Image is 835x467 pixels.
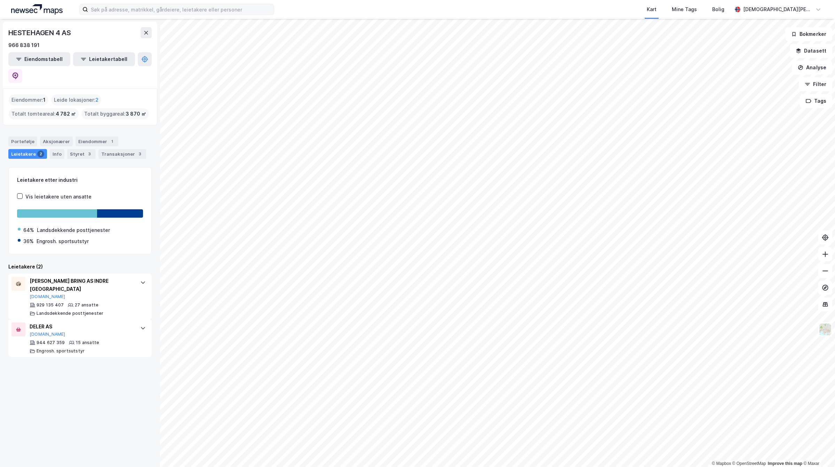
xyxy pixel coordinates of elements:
[98,149,146,159] div: Transaksjoner
[37,237,89,246] div: Engrosh. sportsutstyr
[37,302,64,308] div: 929 135 407
[37,348,85,354] div: Engrosh. sportsutstyr
[37,226,110,234] div: Landsdekkende posttjenester
[819,323,832,336] img: Z
[30,294,65,299] button: [DOMAIN_NAME]
[9,94,48,106] div: Eiendommer :
[17,176,143,184] div: Leietakere etter industri
[785,27,832,41] button: Bokmerker
[50,149,64,159] div: Info
[790,44,832,58] button: Datasett
[8,149,47,159] div: Leietakere
[30,277,133,294] div: [PERSON_NAME] BRING AS INDRE [GEOGRAPHIC_DATA]
[37,311,103,316] div: Landsdekkende posttjenester
[25,193,92,201] div: Vis leietakere uten ansatte
[109,138,116,145] div: 1
[672,5,697,14] div: Mine Tags
[75,137,118,146] div: Eiendommer
[30,322,133,331] div: DELER AS
[126,110,146,118] span: 3 870 ㎡
[800,94,832,108] button: Tags
[647,5,657,14] div: Kart
[8,41,40,49] div: 966 838 191
[43,96,46,104] span: 1
[800,434,835,467] iframe: Chat Widget
[37,340,65,345] div: 944 627 359
[75,302,98,308] div: 27 ansatte
[8,137,37,146] div: Portefølje
[8,263,152,271] div: Leietakere (2)
[73,52,135,66] button: Leietakertabell
[40,137,73,146] div: Aksjonærer
[799,77,832,91] button: Filter
[792,61,832,75] button: Analyse
[88,4,274,15] input: Søk på adresse, matrikkel, gårdeiere, leietakere eller personer
[67,149,96,159] div: Styret
[136,150,143,157] div: 3
[23,237,34,246] div: 36%
[8,27,72,38] div: HESTEHAGEN 4 AS
[712,5,724,14] div: Bolig
[768,461,802,466] a: Improve this map
[56,110,76,118] span: 4 782 ㎡
[86,150,93,157] div: 3
[11,4,63,15] img: logo.a4113a55bc3d86da70a041830d287a7e.svg
[30,332,65,337] button: [DOMAIN_NAME]
[81,108,149,119] div: Totalt byggareal :
[732,461,766,466] a: OpenStreetMap
[23,226,34,234] div: 64%
[712,461,731,466] a: Mapbox
[9,108,79,119] div: Totalt tomteareal :
[8,52,70,66] button: Eiendomstabell
[37,150,44,157] div: 2
[743,5,813,14] div: [DEMOGRAPHIC_DATA][PERSON_NAME]
[76,340,99,345] div: 15 ansatte
[51,94,101,106] div: Leide lokasjoner :
[95,96,98,104] span: 2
